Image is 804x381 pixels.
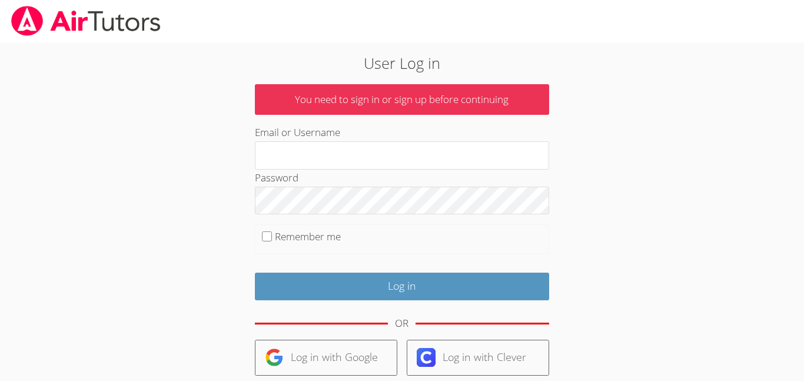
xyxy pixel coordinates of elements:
[407,340,549,376] a: Log in with Clever
[255,273,549,300] input: Log in
[255,125,340,139] label: Email or Username
[185,52,619,74] h2: User Log in
[275,230,341,243] label: Remember me
[255,84,549,115] p: You need to sign in or sign up before continuing
[265,348,284,367] img: google-logo-50288ca7cdecda66e5e0955fdab243c47b7ad437acaf1139b6f446037453330a.svg
[255,171,298,184] label: Password
[10,6,162,36] img: airtutors_banner-c4298cdbf04f3fff15de1276eac7730deb9818008684d7c2e4769d2f7ddbe033.png
[395,315,408,332] div: OR
[255,340,397,376] a: Log in with Google
[417,348,436,367] img: clever-logo-6eab21bc6e7a338710f1a6ff85c0baf02591cd810cc4098c63d3a4b26e2feb20.svg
